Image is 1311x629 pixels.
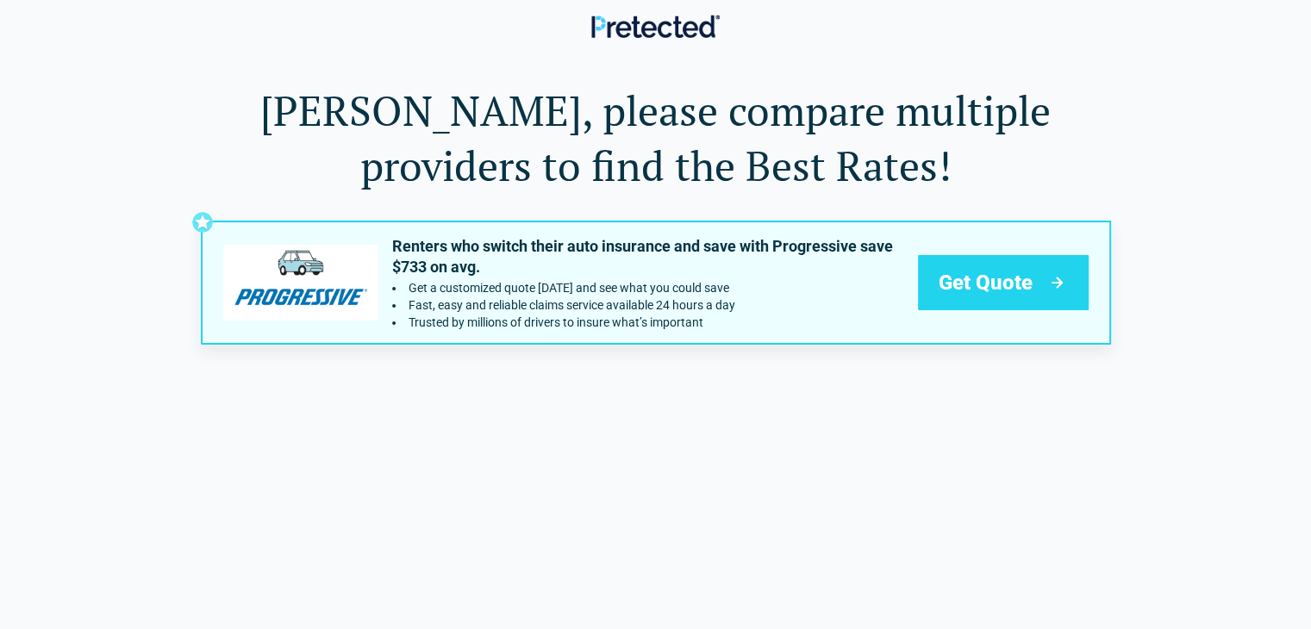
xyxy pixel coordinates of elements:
[223,245,378,320] img: progressive's logo
[392,281,904,295] li: Get a customized quote today and see what you could save
[392,315,904,329] li: Trusted by millions of drivers to insure what’s important
[201,221,1111,345] a: progressive's logoRenters who switch their auto insurance and save with Progressive save $733 on ...
[939,269,1033,296] span: Get Quote
[392,298,904,312] li: Fast, easy and reliable claims service available 24 hours a day
[201,83,1111,193] h1: [PERSON_NAME], please compare multiple providers to find the Best Rates!
[392,236,904,277] p: Renters who switch their auto insurance and save with Progressive save $733 on avg.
